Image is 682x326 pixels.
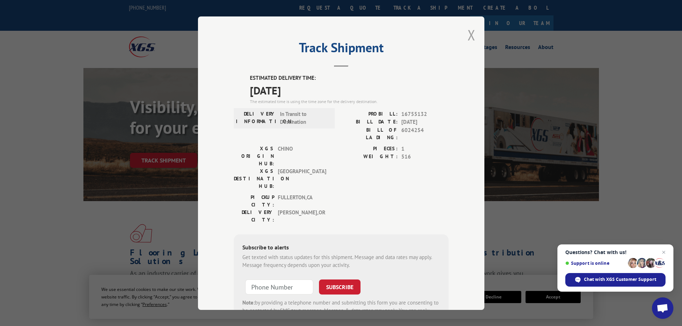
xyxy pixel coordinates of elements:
label: PIECES: [341,145,398,153]
button: Close modal [468,25,475,44]
span: Close chat [659,248,668,257]
span: In Transit to Destination [280,110,328,126]
span: Questions? Chat with us! [565,249,666,255]
span: Chat with XGS Customer Support [584,276,656,283]
span: [DATE] [250,82,449,98]
span: [PERSON_NAME] , OR [278,208,326,223]
label: XGS DESTINATION HUB: [234,167,274,190]
div: The estimated time is using the time zone for the delivery destination. [250,98,449,104]
span: 1 [401,145,449,153]
div: by providing a telephone number and submitting this form you are consenting to be contacted by SM... [242,298,440,323]
label: PICKUP CITY: [234,193,274,208]
input: Phone Number [245,279,313,294]
span: Support is online [565,261,625,266]
label: DELIVERY CITY: [234,208,274,223]
div: Get texted with status updates for this shipment. Message and data rates may apply. Message frequ... [242,253,440,269]
h2: Track Shipment [234,43,449,56]
div: Open chat [652,297,673,319]
label: BILL OF LADING: [341,126,398,141]
label: WEIGHT: [341,153,398,161]
span: FULLERTON , CA [278,193,326,208]
label: PROBILL: [341,110,398,118]
span: 516 [401,153,449,161]
label: DELIVERY INFORMATION: [236,110,276,126]
strong: Note: [242,299,255,306]
label: ESTIMATED DELIVERY TIME: [250,74,449,82]
div: Subscribe to alerts [242,243,440,253]
span: [DATE] [401,118,449,126]
span: [GEOGRAPHIC_DATA] [278,167,326,190]
label: XGS ORIGIN HUB: [234,145,274,167]
span: 16755132 [401,110,449,118]
div: Chat with XGS Customer Support [565,273,666,287]
span: 6024254 [401,126,449,141]
button: SUBSCRIBE [319,279,361,294]
span: CHINO [278,145,326,167]
label: BILL DATE: [341,118,398,126]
